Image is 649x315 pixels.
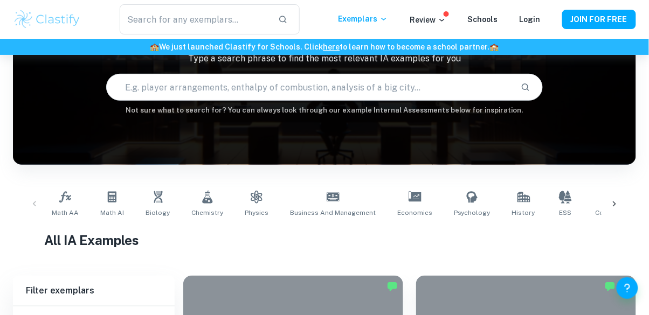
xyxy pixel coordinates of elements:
a: Login [520,15,541,24]
span: History [512,208,535,218]
p: Review [410,14,446,26]
button: Help and Feedback [617,277,638,299]
a: here [323,43,340,51]
span: Math AA [52,208,79,218]
input: Search for any exemplars... [120,4,269,34]
h6: Filter exemplars [13,276,175,306]
h1: All IA Examples [44,230,605,250]
span: Physics [245,208,268,218]
p: Exemplars [338,13,388,25]
span: 🏫 [490,43,499,51]
img: Marked [387,281,398,292]
h6: Not sure what to search for? You can always look through our example Internal Assessments below f... [13,105,636,116]
button: JOIN FOR FREE [562,10,636,29]
img: Clastify logo [13,9,81,30]
span: Business and Management [290,208,376,218]
h6: We just launched Clastify for Schools. Click to learn how to become a school partner. [2,41,647,53]
span: Biology [146,208,170,218]
img: Marked [605,281,616,292]
p: Type a search phrase to find the most relevant IA examples for you [13,52,636,65]
input: E.g. player arrangements, enthalpy of combustion, analysis of a big city... [107,72,512,102]
span: 🏫 [150,43,160,51]
a: Schools [468,15,498,24]
span: Economics [397,208,432,218]
span: Psychology [454,208,491,218]
span: Chemistry [191,208,223,218]
button: Search [516,78,535,96]
span: ESS [560,208,572,218]
span: Math AI [100,208,124,218]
